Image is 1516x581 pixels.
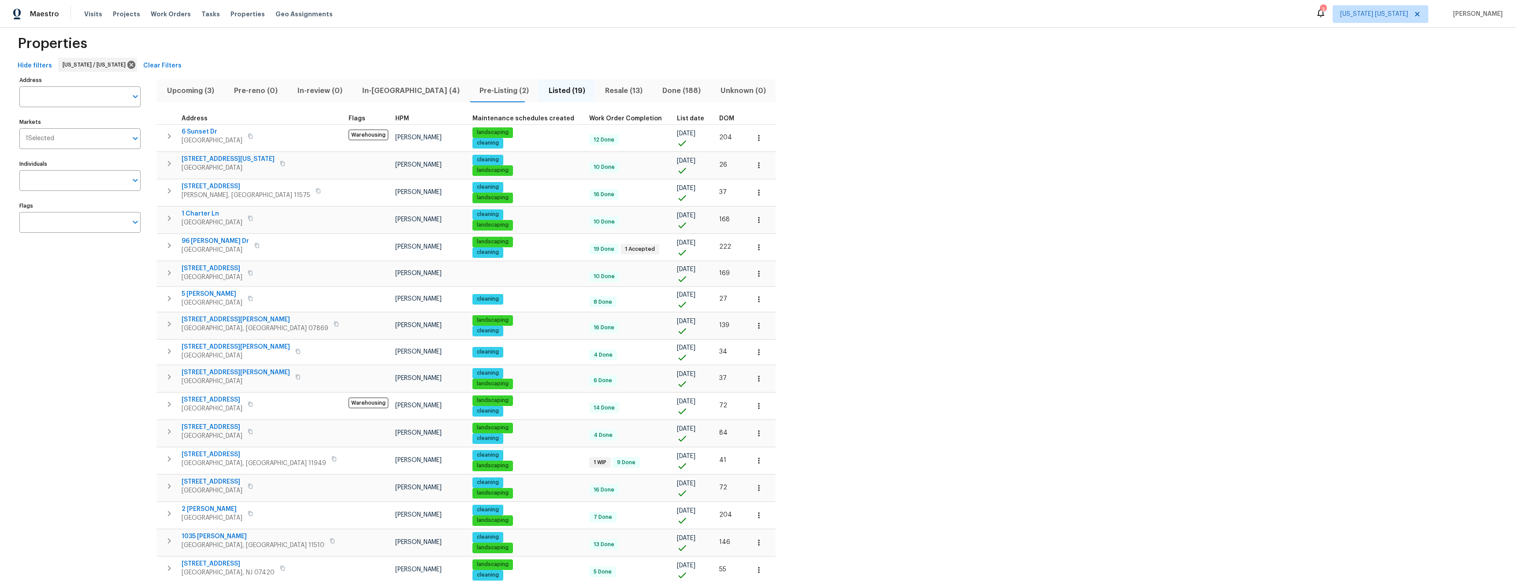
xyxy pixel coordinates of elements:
span: 41 [719,457,726,463]
span: 8 Done [590,298,616,306]
span: [PERSON_NAME] [395,512,442,518]
span: 4 Done [590,432,616,439]
span: 5 Done [590,568,615,576]
span: Warehousing [349,130,388,140]
span: Upcoming (3) [162,85,219,97]
span: 5 [PERSON_NAME] [182,290,242,298]
span: landscaping [473,517,512,524]
span: [PERSON_NAME] [395,430,442,436]
span: [PERSON_NAME] [395,457,442,463]
span: [PERSON_NAME] [395,539,442,545]
span: [STREET_ADDRESS] [182,450,326,459]
span: [DATE] [677,266,695,272]
span: Clear Filters [143,60,182,71]
span: [STREET_ADDRESS] [182,423,242,432]
span: 146 [719,539,730,545]
span: 2 [PERSON_NAME] [182,505,242,514]
span: [DATE] [677,318,695,324]
span: landscaping [473,129,512,136]
label: Flags [19,203,141,209]
span: 10 Done [590,164,618,171]
span: [STREET_ADDRESS] [182,264,242,273]
span: 6 Done [590,377,616,384]
span: List date [677,115,704,122]
span: [PERSON_NAME] [395,134,442,141]
span: cleaning [473,451,502,459]
span: landscaping [473,561,512,568]
span: [GEOGRAPHIC_DATA] [182,164,275,172]
span: landscaping [473,238,512,246]
span: Work Orders [151,10,191,19]
span: [GEOGRAPHIC_DATA] [182,432,242,440]
span: Properties [18,39,87,48]
span: [PERSON_NAME] [395,322,442,328]
span: 4 Done [590,351,616,359]
span: [GEOGRAPHIC_DATA] [182,377,290,386]
span: 19 Done [590,246,618,253]
span: 10 Done [590,273,618,280]
span: [PERSON_NAME] [395,566,442,573]
span: [GEOGRAPHIC_DATA] [182,351,290,360]
button: Hide filters [14,58,56,74]
span: [PERSON_NAME] [395,189,442,195]
span: [DATE] [677,371,695,377]
span: [DATE] [677,212,695,219]
span: [DATE] [677,453,695,459]
span: cleaning [473,533,502,541]
span: Visits [84,10,102,19]
span: [PERSON_NAME] [395,244,442,250]
span: 72 [719,484,727,491]
span: [GEOGRAPHIC_DATA], [GEOGRAPHIC_DATA] 07869 [182,324,328,333]
span: 168 [719,216,730,223]
span: 26 [719,162,727,168]
span: landscaping [473,397,512,404]
span: Done (188) [658,85,705,97]
button: Open [129,216,141,228]
span: Properties [230,10,265,19]
span: 16 Done [590,191,618,198]
span: Address [182,115,208,122]
span: [DATE] [677,345,695,351]
span: [DATE] [677,130,695,137]
span: [PERSON_NAME] [395,296,442,302]
span: Projects [113,10,140,19]
span: 16 Done [590,324,618,331]
span: HPM [395,115,409,122]
span: landscaping [473,462,512,469]
span: [PERSON_NAME], [GEOGRAPHIC_DATA] 11575 [182,191,310,200]
span: [STREET_ADDRESS][PERSON_NAME] [182,343,290,351]
span: [PERSON_NAME] [395,216,442,223]
span: cleaning [473,249,502,256]
span: [PERSON_NAME] [395,402,442,409]
span: cleaning [473,348,502,356]
span: Pre-Listing (2) [475,85,533,97]
span: cleaning [473,211,502,218]
span: cleaning [473,156,502,164]
span: [US_STATE] [US_STATE] [1340,10,1408,19]
span: [DATE] [677,535,695,541]
span: cleaning [473,327,502,335]
span: 10 Done [590,218,618,226]
span: [PERSON_NAME] [395,484,442,491]
span: 222 [719,244,731,250]
span: landscaping [473,489,512,497]
span: [GEOGRAPHIC_DATA] [182,136,242,145]
span: landscaping [473,544,512,551]
span: landscaping [473,167,512,174]
span: 9 Done [613,459,639,466]
span: [DATE] [677,480,695,487]
span: cleaning [473,139,502,147]
span: 169 [719,270,730,276]
span: [STREET_ADDRESS][US_STATE] [182,155,275,164]
span: landscaping [473,317,512,324]
span: 7 Done [590,514,616,521]
span: [GEOGRAPHIC_DATA] [182,514,242,522]
span: 13 Done [590,541,618,548]
span: landscaping [473,221,512,229]
span: [STREET_ADDRESS] [182,477,242,486]
span: [DATE] [677,185,695,191]
span: [DATE] [677,158,695,164]
span: Listed (19) [544,85,590,97]
span: landscaping [473,194,512,201]
span: [STREET_ADDRESS] [182,559,275,568]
